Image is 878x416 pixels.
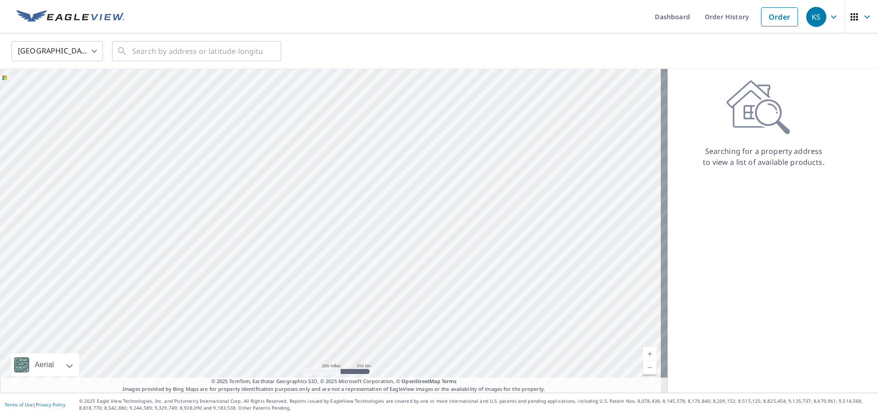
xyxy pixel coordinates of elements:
[806,7,826,27] div: KS
[761,7,798,26] a: Order
[643,361,657,374] a: Current Level 5, Zoom Out
[32,353,57,376] div: Aerial
[36,401,65,408] a: Privacy Policy
[702,146,825,168] p: Searching for a property address to view a list of available products.
[211,378,457,385] span: © 2025 TomTom, Earthstar Geographics SIO, © 2025 Microsoft Corporation, ©
[5,402,65,407] p: |
[442,378,457,384] a: Terms
[402,378,440,384] a: OpenStreetMap
[79,398,873,411] p: © 2025 Eagle View Technologies, Inc. and Pictometry International Corp. All Rights Reserved. Repo...
[132,38,262,64] input: Search by address or latitude-longitude
[11,353,79,376] div: Aerial
[5,401,33,408] a: Terms of Use
[643,347,657,361] a: Current Level 5, Zoom In
[11,38,103,64] div: [GEOGRAPHIC_DATA]
[16,10,124,24] img: EV Logo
